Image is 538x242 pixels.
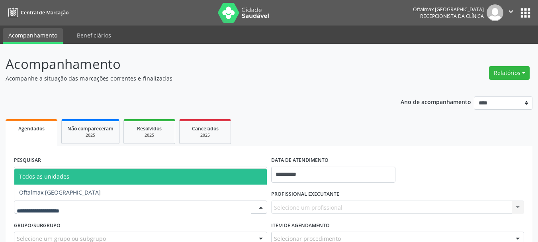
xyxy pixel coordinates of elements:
[67,125,113,132] span: Não compareceram
[14,219,61,232] label: Grupo/Subgrupo
[413,6,484,13] div: Oftalmax [GEOGRAPHIC_DATA]
[507,7,515,16] i: 
[71,28,117,42] a: Beneficiários
[271,188,339,201] label: PROFISSIONAL EXECUTANTE
[192,125,219,132] span: Cancelados
[67,132,113,138] div: 2025
[137,125,162,132] span: Resolvidos
[489,66,530,80] button: Relatórios
[420,13,484,20] span: Recepcionista da clínica
[6,74,374,83] p: Acompanhe a situação das marcações correntes e finalizadas
[18,125,45,132] span: Agendados
[129,132,169,138] div: 2025
[271,219,330,232] label: Item de agendamento
[487,4,503,21] img: img
[6,54,374,74] p: Acompanhamento
[503,4,518,21] button: 
[3,28,63,44] a: Acompanhamento
[21,9,68,16] span: Central de Marcação
[518,6,532,20] button: apps
[401,96,471,106] p: Ano de acompanhamento
[19,189,101,196] span: Oftalmax [GEOGRAPHIC_DATA]
[19,173,69,180] span: Todos as unidades
[271,154,329,167] label: DATA DE ATENDIMENTO
[6,6,68,19] a: Central de Marcação
[14,154,41,167] label: PESQUISAR
[185,132,225,138] div: 2025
